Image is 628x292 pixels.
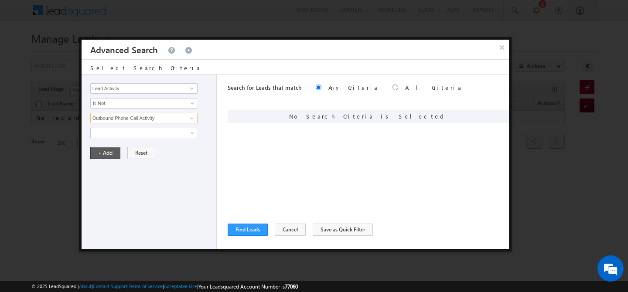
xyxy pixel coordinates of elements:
button: Reset [127,147,155,159]
span: Select Search Criteria [90,64,201,71]
a: About [79,283,92,289]
span: Is Not [91,99,185,107]
div: Minimize live chat window [143,4,164,25]
span: Your Leadsquared Account Number is [198,283,298,290]
input: Type to Search [90,83,198,94]
button: Save as Quick Filter [313,224,373,236]
a: Terms of Service [129,283,163,289]
img: d_60004797649_company_0_60004797649 [15,46,37,57]
h3: Advanced Search [90,40,158,59]
em: Start Chat [119,228,158,240]
label: Any Criteria [328,84,379,91]
span: © 2025 LeadSquared | | | | | [31,282,298,291]
textarea: Type your message and hit 'Enter' [11,81,159,221]
a: Is Not [90,98,197,109]
div: Chat with us now [45,46,147,57]
span: Search for Leads that match [228,84,302,91]
a: Show All Items [185,84,196,93]
a: Acceptable Use [164,283,197,289]
a: Contact Support [93,283,127,289]
label: All Criteria [405,84,462,91]
a: Show All Items [185,114,196,122]
button: + Add [90,147,120,159]
span: 77060 [285,283,298,290]
button: Find Leads [228,224,268,236]
input: Type to Search [90,113,198,123]
button: × [495,40,509,55]
button: Cancel [275,224,306,236]
div: No Search Criteria is Selected [228,110,509,123]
